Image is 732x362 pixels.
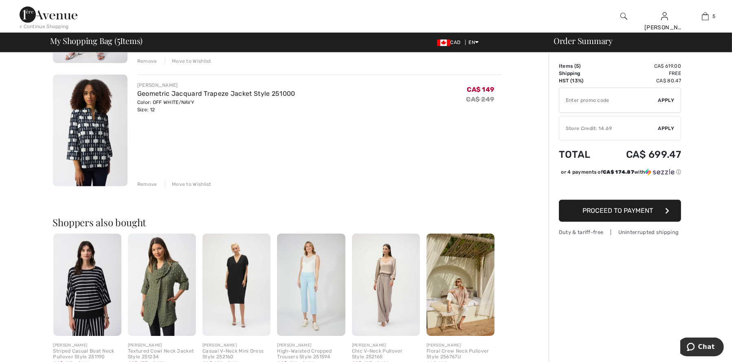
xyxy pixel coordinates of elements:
img: Floral Crew Neck Pullover Style 256767U [426,234,495,336]
div: Store Credit: 14.69 [559,125,658,132]
a: Sign In [661,12,668,20]
img: Casual V-Neck Mini Dress Style 252160 [202,234,270,336]
td: Items ( ) [559,62,603,70]
span: Apply [658,125,675,132]
div: Striped Casual Boat Neck Pullover Style 251190 [53,349,121,360]
div: Floral Crew Neck Pullover Style 256767U [426,349,495,360]
a: Geometric Jacquard Trapeze Jacket Style 251000 [137,90,295,97]
div: or 4 payments ofCA$ 174.87withSezzle Click to learn more about Sezzle [559,168,681,179]
td: CA$ 619.00 [603,62,681,70]
div: [PERSON_NAME] [277,342,345,349]
td: Free [603,70,681,77]
div: Move to Wishlist [165,181,211,188]
div: [PERSON_NAME] [137,82,295,89]
span: Proceed to Payment [583,207,653,214]
a: 5 [685,11,725,21]
img: Sezzle [645,168,675,176]
span: CA$ 149 [467,86,494,93]
img: My Bag [702,11,709,21]
div: Casual V-Neck Mini Dress Style 252160 [202,349,270,360]
div: Chic V-Neck Pullover Style 252165 [352,349,420,360]
div: [PERSON_NAME] [352,342,420,349]
div: Move to Wishlist [165,57,211,65]
div: Textured Cowl Neck Jacket Style 251234 [128,349,196,360]
img: Chic V-Neck Pullover Style 252165 [352,234,420,336]
td: CA$ 699.47 [603,141,681,168]
td: CA$ 80.47 [603,77,681,84]
button: Proceed to Payment [559,200,681,222]
span: Apply [658,97,675,104]
div: Remove [137,57,157,65]
div: [PERSON_NAME] [202,342,270,349]
img: search the website [620,11,627,21]
div: Remove [137,181,157,188]
div: < Continue Shopping [20,23,69,30]
div: [PERSON_NAME] [644,23,684,32]
img: My Info [661,11,668,21]
span: CAD [437,40,464,45]
div: [PERSON_NAME] [53,342,121,349]
img: High-Waisted Cropped Trousers Style 251594 [277,234,345,336]
span: 5 [576,63,579,69]
td: Shipping [559,70,603,77]
div: [PERSON_NAME] [128,342,196,349]
img: 1ère Avenue [20,7,77,23]
img: Canadian Dollar [437,40,450,46]
input: Promo code [559,88,658,113]
img: Textured Cowl Neck Jacket Style 251234 [128,234,196,336]
s: CA$ 249 [466,95,494,103]
span: 5 [117,35,120,45]
iframe: Opens a widget where you can chat to one of our agents [680,338,724,358]
div: Duty & tariff-free | Uninterrupted shipping [559,228,681,236]
div: High-Waisted Cropped Trousers Style 251594 [277,349,345,360]
div: [PERSON_NAME] [426,342,495,349]
span: CA$ 174.87 [603,169,634,175]
iframe: PayPal-paypal [559,179,681,197]
img: Striped Casual Boat Neck Pullover Style 251190 [53,234,121,336]
div: or 4 payments of with [561,168,681,176]
span: EN [469,40,479,45]
h2: Shoppers also bought [53,217,501,227]
div: Color: OFF WHITE/NAVY Size: 12 [137,99,295,113]
td: HST (13%) [559,77,603,84]
span: 5 [713,13,716,20]
img: Geometric Jacquard Trapeze Jacket Style 251000 [53,75,127,187]
td: Total [559,141,603,168]
div: Order Summary [544,37,727,45]
span: My Shopping Bag ( Items) [51,37,143,45]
